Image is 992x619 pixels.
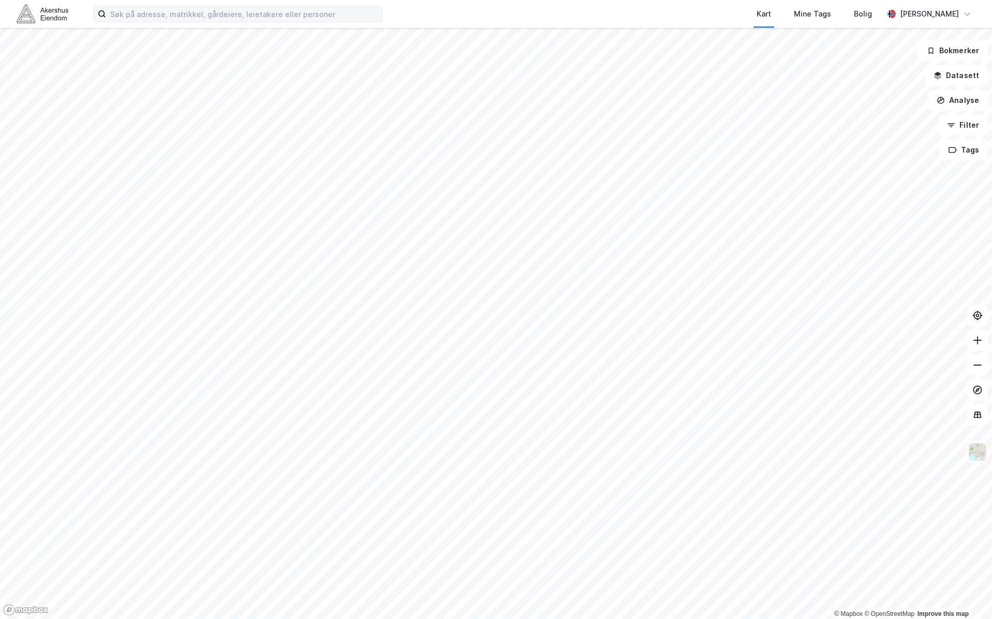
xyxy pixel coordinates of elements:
div: Bolig [854,8,872,20]
img: akershus-eiendom-logo.9091f326c980b4bce74ccdd9f866810c.svg [17,5,68,23]
input: Søk på adresse, matrikkel, gårdeiere, leietakere eller personer [106,6,382,22]
iframe: Chat Widget [940,569,992,619]
div: Kontrollprogram for chat [940,569,992,619]
div: [PERSON_NAME] [900,8,959,20]
div: Mine Tags [794,8,831,20]
div: Kart [757,8,771,20]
